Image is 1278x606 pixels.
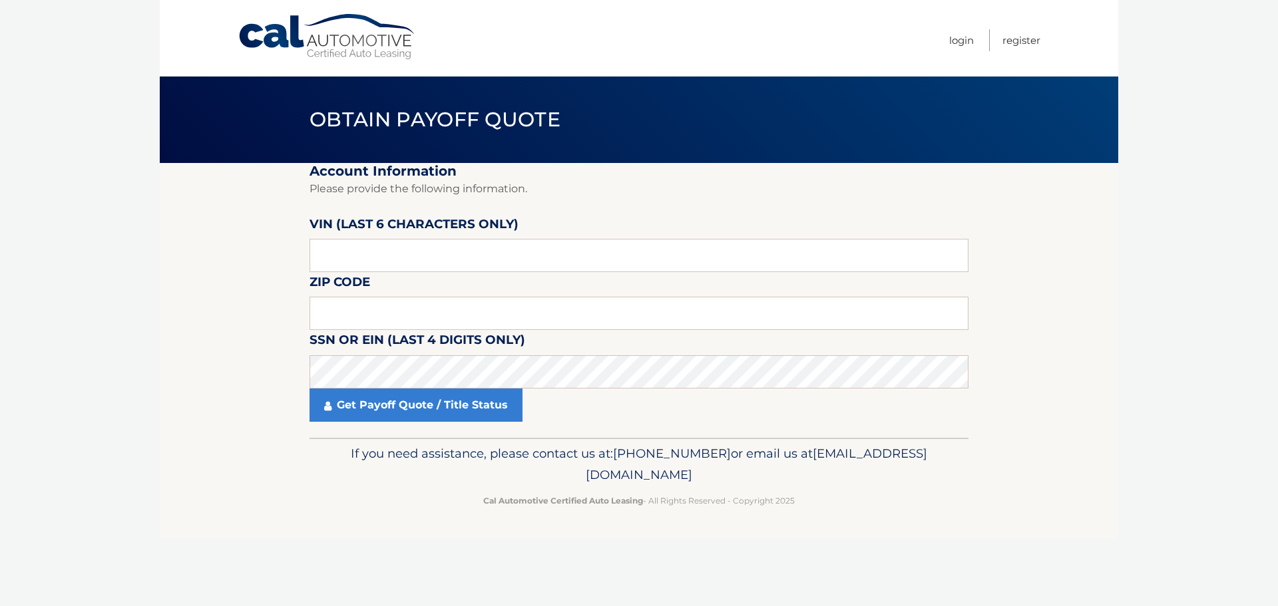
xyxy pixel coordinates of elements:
label: Zip Code [310,272,370,297]
a: Get Payoff Quote / Title Status [310,388,523,422]
label: VIN (last 6 characters only) [310,214,519,239]
label: SSN or EIN (last 4 digits only) [310,330,525,355]
span: Obtain Payoff Quote [310,107,560,132]
a: Register [1002,29,1040,51]
span: [PHONE_NUMBER] [613,446,731,461]
p: If you need assistance, please contact us at: or email us at [318,443,960,486]
a: Cal Automotive [238,13,417,61]
p: Please provide the following information. [310,180,968,198]
strong: Cal Automotive Certified Auto Leasing [483,496,643,506]
a: Login [949,29,974,51]
p: - All Rights Reserved - Copyright 2025 [318,494,960,508]
h2: Account Information [310,163,968,180]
